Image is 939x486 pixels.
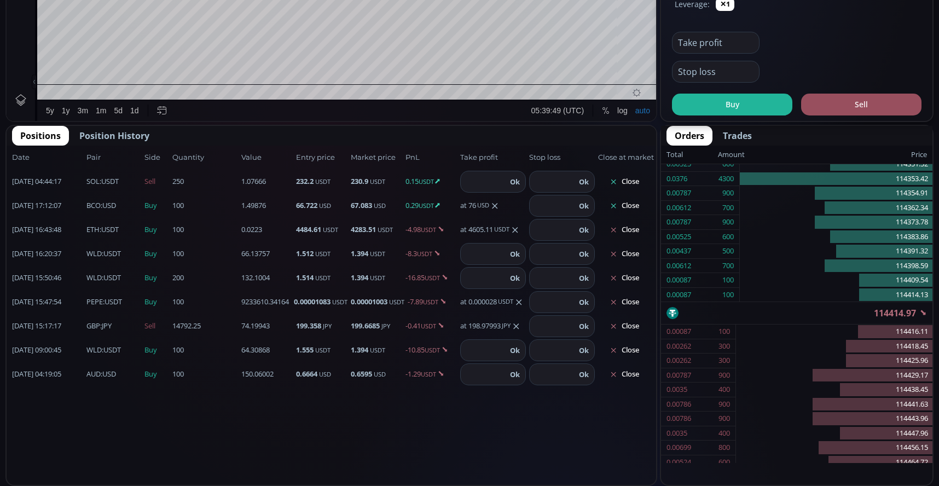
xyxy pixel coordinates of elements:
div: 114464.72 [736,455,932,470]
span: 132.1004 [241,273,293,283]
small: USDT [419,177,434,186]
div: 114354.91 [740,186,932,201]
div: 700 [722,201,734,215]
div: D [93,6,98,15]
span: Position History [79,129,149,142]
b: 1.394 [351,248,368,258]
b: 232.2 [296,176,314,186]
small: USDT [315,346,331,354]
div: 0.00437 [666,244,691,258]
b: BCO [86,200,101,210]
b: 199.358 [296,321,321,331]
span: 100 [172,369,238,380]
small: USDT [323,225,338,234]
div: 114383.86 [740,230,932,245]
span: 150.06002 [241,369,293,380]
span: 0.0223 [241,224,293,235]
div: 114351.52 [740,157,932,172]
small: USDT [494,225,509,234]
span: 100 [172,345,238,356]
button: Close [598,245,651,263]
span: 100 [172,200,238,211]
button: Ok [507,248,523,260]
small: USDT [370,177,385,186]
div: 114418.45 [736,339,932,354]
div: 114441.63 [736,397,932,412]
span: 14792.25 [172,321,238,332]
span: Trades [723,129,752,142]
span: 0.15 [405,176,457,187]
div: 0.00787 [666,186,691,200]
span: [DATE] 04:19:05 [12,369,83,380]
span: :USDT [86,273,121,283]
div: Compare [147,6,179,15]
span: -4.98 [405,224,457,235]
b: WLD [86,248,102,258]
span: PnL [405,152,457,163]
b: 4484.61 [296,224,321,234]
div: 114391.32 [740,244,932,259]
div: 0.00262 [666,354,691,368]
span: -7.89 [408,297,457,308]
button: Close [598,221,651,239]
button: Close [598,317,651,335]
div: 114414.97 [661,302,932,324]
span: -16.85 [405,273,457,283]
button: Buy [672,94,792,115]
span: Buy [144,224,169,235]
div: 114409.54 [740,273,932,288]
div: 114456.15 [736,441,932,455]
button: Ok [507,344,523,356]
button: Close [598,293,651,311]
span: Stop loss [529,152,595,163]
span: :JPY [86,321,112,332]
button: Ok [576,320,592,332]
div: 0.00786 [666,412,691,426]
small: USDT [389,298,404,306]
div: 0.0376 [666,172,687,186]
b: 67.083 [351,200,372,210]
span: -1.29 [405,369,457,380]
div: 114443.96 [736,412,932,426]
span: Buy [144,297,169,308]
small: USDT [425,274,440,282]
span: 100 [172,248,238,259]
div: 0.00787 [666,368,691,383]
div: 114414.13 [740,288,932,302]
small: USDT [423,298,438,306]
small: USDT [378,225,393,234]
div: at 4605.11 [460,224,526,235]
span: 250 [172,176,238,187]
small: USDT [370,250,385,258]
button: Ok [576,296,592,308]
div: 114416.11 [736,325,932,339]
span: Buy [144,345,169,356]
span: [DATE] 15:50:46 [12,273,83,283]
b: 0.00001083 [294,297,331,306]
b: 1.555 [296,345,314,355]
span: -10.85 [405,345,457,356]
span: :USDT [86,345,121,356]
span: Buy [144,273,169,283]
b: GBP [86,321,100,331]
span: 66.13757 [241,248,293,259]
small: USDT [315,250,331,258]
div: Price [745,148,927,162]
div: 1D [53,25,71,35]
div: 0.00525 [666,230,691,244]
button: Ok [576,200,592,212]
b: 4283.51 [351,224,376,234]
div: 114425.96 [736,354,932,368]
div: 114398.59 [740,259,932,274]
b: 0.6595 [351,369,372,379]
span: [DATE] 15:47:54 [12,297,83,308]
div: 114353.42 [740,172,932,187]
button: Close [598,173,651,190]
div: 100 [722,273,734,287]
span: 9233610.34164 [241,297,291,308]
div: 0.00699 [666,441,691,455]
div: 0.00612 [666,259,691,273]
small: USDT [425,346,440,354]
b: 0.00001003 [351,297,387,306]
span: Side [144,152,169,163]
